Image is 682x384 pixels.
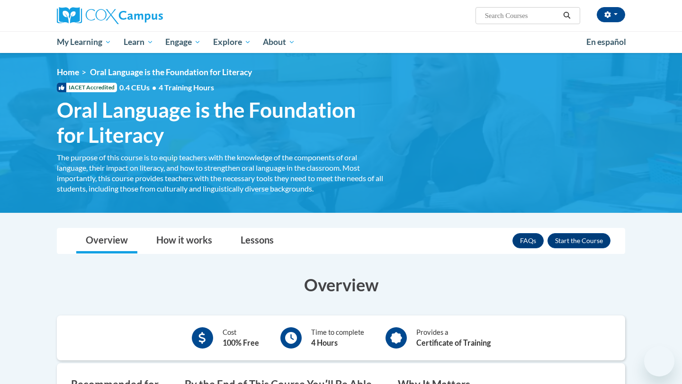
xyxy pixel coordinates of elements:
[560,10,574,21] button: Search
[416,338,491,347] b: Certificate of Training
[263,36,295,48] span: About
[51,31,117,53] a: My Learning
[90,67,252,77] span: Oral Language is the Foundation for Literacy
[57,36,111,48] span: My Learning
[311,338,338,347] b: 4 Hours
[484,10,560,21] input: Search Courses
[223,327,259,349] div: Cost
[311,327,364,349] div: Time to complete
[512,233,544,248] a: FAQs
[207,31,257,53] a: Explore
[57,152,384,194] div: The purpose of this course is to equip teachers with the knowledge of the components of oral lang...
[117,31,160,53] a: Learn
[416,327,491,349] div: Provides a
[547,233,610,248] button: Enroll
[119,82,214,93] span: 0.4 CEUs
[57,7,163,24] img: Cox Campus
[213,36,251,48] span: Explore
[223,338,259,347] b: 100% Free
[597,7,625,22] button: Account Settings
[580,32,632,52] a: En español
[159,83,214,92] span: 4 Training Hours
[147,228,222,253] a: How it works
[57,97,384,148] span: Oral Language is the Foundation for Literacy
[57,67,79,77] a: Home
[43,31,639,53] div: Main menu
[231,228,283,253] a: Lessons
[57,273,625,297] h3: Overview
[586,37,626,47] span: En español
[57,7,237,24] a: Cox Campus
[76,228,137,253] a: Overview
[57,83,117,92] span: IACET Accredited
[124,36,153,48] span: Learn
[152,83,156,92] span: •
[159,31,207,53] a: Engage
[165,36,201,48] span: Engage
[644,346,674,376] iframe: Button to launch messaging window
[257,31,302,53] a: About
